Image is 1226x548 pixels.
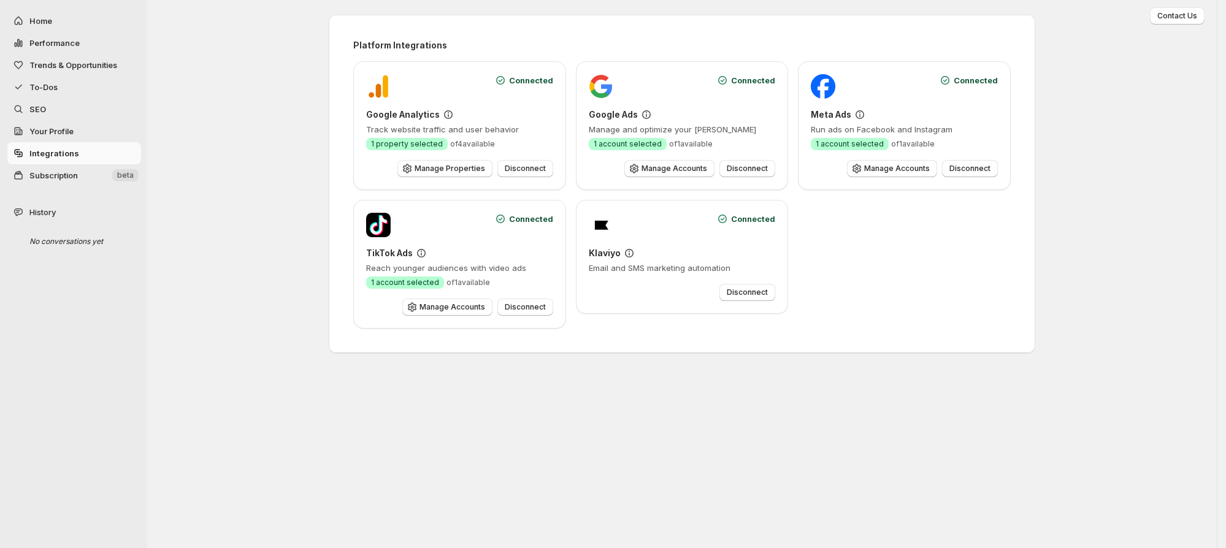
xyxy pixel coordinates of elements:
[29,126,74,136] span: Your Profile
[20,230,136,253] div: No conversations yet
[891,139,935,149] span: of 1 available
[29,60,117,70] span: Trends & Opportunities
[1150,7,1205,25] button: Contact Us
[353,39,1011,51] h2: Platform Integrations
[731,74,775,86] span: Connected
[854,108,866,121] div: Setup guide
[811,123,998,135] p: Run ads on Facebook and Instagram
[942,160,998,177] button: Disconnect
[949,164,990,173] span: Disconnect
[366,247,413,259] h3: TikTok Ads
[954,74,998,86] span: Connected
[7,32,141,54] button: Performance
[415,247,427,259] div: Setup guide
[811,108,851,121] h3: Meta Ads
[7,98,141,120] a: SEO
[816,139,884,149] span: 1 account selected
[509,74,553,86] span: Connected
[589,108,638,121] h3: Google Ads
[727,287,768,297] span: Disconnect
[497,299,553,316] button: Disconnect
[29,148,79,158] span: Integrations
[623,247,635,259] div: Setup guide
[7,10,141,32] button: Home
[847,160,937,177] button: Manage Accounts
[29,82,58,92] span: To-Dos
[642,164,707,173] span: Manage Accounts
[624,160,715,177] button: Manage Accounts
[366,262,553,274] p: Reach younger audiences with video ads
[589,262,776,274] p: Email and SMS marketing automation
[589,74,613,99] img: Google Ads logo
[640,108,653,121] div: Setup guide
[371,139,443,149] span: 1 property selected
[589,213,613,237] img: Klaviyo logo
[29,104,46,114] span: SEO
[29,38,80,48] span: Performance
[864,164,930,173] span: Manage Accounts
[29,206,56,218] span: History
[7,54,141,76] button: Trends & Opportunities
[446,278,490,287] span: of 1 available
[719,284,775,301] button: Disconnect
[669,139,713,149] span: of 1 available
[402,299,492,316] button: Manage Accounts
[509,213,553,225] span: Connected
[505,302,546,312] span: Disconnect
[7,76,141,98] button: To-Dos
[420,302,485,312] span: Manage Accounts
[29,170,78,180] span: Subscription
[731,213,775,225] span: Connected
[1157,11,1197,21] span: Contact Us
[811,74,835,99] img: Meta Ads logo
[594,139,662,149] span: 1 account selected
[366,74,391,99] img: Google Analytics logo
[719,160,775,177] button: Disconnect
[397,160,492,177] button: Manage Properties
[442,108,454,121] div: Setup guide
[29,16,52,26] span: Home
[505,164,546,173] span: Disconnect
[366,108,440,121] h3: Google Analytics
[589,123,776,135] p: Manage and optimize your [PERSON_NAME]
[7,120,141,142] a: Your Profile
[366,123,553,135] p: Track website traffic and user behavior
[589,247,621,259] h3: Klaviyo
[117,170,134,180] span: beta
[366,213,391,237] img: TikTok Ads logo
[371,278,439,287] span: 1 account selected
[497,160,553,177] button: Disconnect
[7,164,141,186] button: Subscription
[450,139,495,149] span: of 4 available
[415,164,485,173] span: Manage Properties
[7,142,141,164] a: Integrations
[727,164,768,173] span: Disconnect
